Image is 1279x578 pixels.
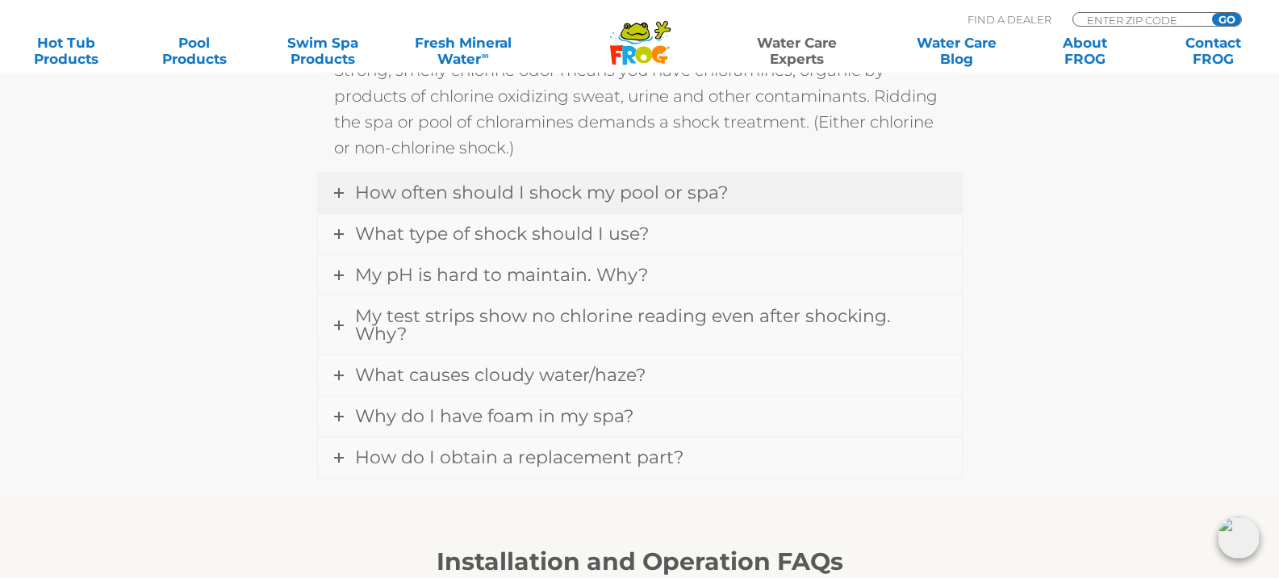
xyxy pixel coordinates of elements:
[355,223,649,245] span: What type of shock should I use?
[318,214,962,254] a: What type of shock should I use?
[318,438,962,478] a: How do I obtain a replacement part?
[355,364,646,386] span: What causes cloudy water/haze?
[355,264,648,286] span: My pH is hard to maintain. Why?
[355,305,891,345] span: My test strips show no chlorine reading even after shocking. Why?
[1085,13,1194,27] input: Zip Code Form
[1218,517,1260,559] img: openIcon
[401,35,526,67] a: Fresh MineralWater∞
[968,12,1051,27] p: Find A Dealer
[355,405,633,427] span: Why do I have foam in my spa?
[355,446,683,468] span: How do I obtain a replacement part?
[318,255,962,295] a: My pH is hard to maintain. Why?
[144,548,1136,576] h1: Installation and Operation FAQs
[716,35,878,67] a: Water CareExperts
[1212,13,1241,26] input: GO
[481,49,488,61] sup: ∞
[318,355,962,396] a: What causes cloudy water/haze?
[144,35,245,67] a: PoolProducts
[16,35,116,67] a: Hot TubProducts
[318,173,962,213] a: How often should I shock my pool or spa?
[1163,35,1263,67] a: ContactFROG
[1034,35,1135,67] a: AboutFROG
[355,182,728,203] span: How often should I shock my pool or spa?
[907,35,1007,67] a: Water CareBlog
[334,57,946,161] p: Strong, smelly chlorine odor means you have chloramines, organic by products of chlorine oxidizin...
[273,35,373,67] a: Swim SpaProducts
[318,396,962,437] a: Why do I have foam in my spa?
[318,296,962,354] a: My test strips show no chlorine reading even after shocking. Why?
